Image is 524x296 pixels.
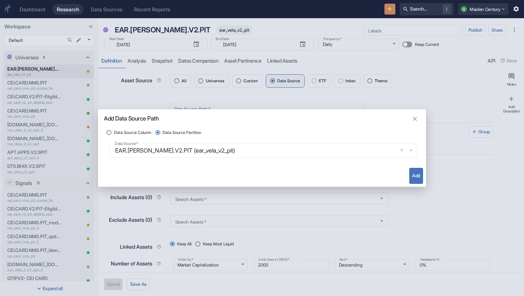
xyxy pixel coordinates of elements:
[115,141,138,146] label: Data Source
[110,143,417,158] span: EAR.VELA.V2.PIT (ear_vela_v2_pit)
[98,109,426,122] h2: Add Data Source Path
[398,146,406,155] button: open filters
[409,168,423,184] button: Add
[163,130,201,136] span: Data Source Partition
[114,130,151,136] span: Data Source Column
